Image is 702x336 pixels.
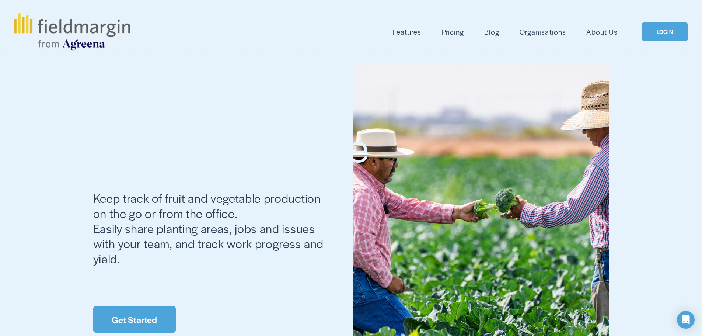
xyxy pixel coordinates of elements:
[393,26,421,38] a: folder dropdown
[93,117,370,174] span: For Horticulture
[677,311,695,329] div: Open Intercom Messenger
[93,190,326,266] span: Keep track of fruit and vegetable production on the go or from the office. Easily share planting ...
[484,26,499,38] a: Blog
[586,26,618,38] a: About Us
[642,22,688,41] a: LOGIN
[393,27,421,37] span: Features
[520,26,566,38] a: Organisations
[14,13,130,50] img: fieldmargin.com
[93,306,176,332] a: Get Started
[442,26,464,38] a: Pricing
